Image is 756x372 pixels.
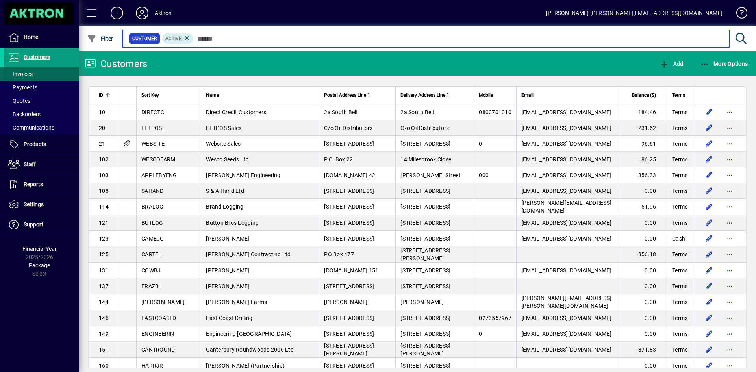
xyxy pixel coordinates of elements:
[165,36,182,41] span: Active
[723,200,736,213] button: More options
[703,217,715,229] button: Edit
[400,283,450,289] span: [STREET_ADDRESS]
[99,283,109,289] span: 137
[672,330,687,338] span: Terms
[672,140,687,148] span: Terms
[730,2,746,27] a: Knowledge Base
[400,220,450,226] span: [STREET_ADDRESS]
[324,91,370,100] span: Postal Address Line 1
[8,71,33,77] span: Invoices
[660,61,683,67] span: Add
[521,200,611,214] span: [PERSON_NAME][EMAIL_ADDRESS][DOMAIN_NAME]
[4,67,79,81] a: Invoices
[723,122,736,134] button: More options
[4,135,79,154] a: Products
[723,328,736,340] button: More options
[29,262,50,268] span: Package
[400,315,450,321] span: [STREET_ADDRESS]
[155,7,172,19] div: Aktron
[479,91,493,100] span: Mobile
[4,215,79,235] a: Support
[206,125,241,131] span: EFTPOS Sales
[400,172,460,178] span: [PERSON_NAME] Street
[324,172,375,178] span: [DOMAIN_NAME] 42
[703,264,715,277] button: Edit
[4,121,79,134] a: Communications
[8,124,54,131] span: Communications
[24,54,50,60] span: Customers
[206,235,249,242] span: [PERSON_NAME]
[700,61,748,67] span: More Options
[99,220,109,226] span: 121
[99,267,109,274] span: 131
[324,204,374,210] span: [STREET_ADDRESS]
[521,172,611,178] span: [EMAIL_ADDRESS][DOMAIN_NAME]
[479,172,489,178] span: 000
[703,200,715,213] button: Edit
[400,235,450,242] span: [STREET_ADDRESS]
[400,188,450,194] span: [STREET_ADDRESS]
[22,246,57,252] span: Financial Year
[324,283,374,289] span: [STREET_ADDRESS]
[658,57,685,71] button: Add
[141,267,161,274] span: COWBJ
[672,314,687,322] span: Terms
[99,91,112,100] div: ID
[87,35,113,42] span: Filter
[703,106,715,118] button: Edit
[141,156,175,163] span: WESCOFARM
[698,57,750,71] button: More Options
[324,342,374,357] span: [STREET_ADDRESS][PERSON_NAME]
[141,363,163,369] span: HARRJR
[324,331,374,337] span: [STREET_ADDRESS]
[206,346,294,353] span: Canterbury Roundwoods 2006 Ltd
[620,263,667,278] td: 0.00
[521,346,611,353] span: [EMAIL_ADDRESS][DOMAIN_NAME]
[400,91,449,100] span: Delivery Address Line 1
[703,328,715,340] button: Edit
[99,172,109,178] span: 103
[672,187,687,195] span: Terms
[672,250,687,258] span: Terms
[632,91,656,100] span: Balance ($)
[400,299,444,305] span: [PERSON_NAME]
[8,98,30,104] span: Quotes
[99,109,106,115] span: 10
[672,171,687,179] span: Terms
[324,220,374,226] span: [STREET_ADDRESS]
[479,109,511,115] span: 0800701010
[324,267,378,274] span: [DOMAIN_NAME] 151
[546,7,723,19] div: [PERSON_NAME] [PERSON_NAME][EMAIL_ADDRESS][DOMAIN_NAME]
[4,195,79,215] a: Settings
[206,188,244,194] span: S & A Hand Ltd
[24,201,44,207] span: Settings
[24,181,43,187] span: Reports
[703,185,715,197] button: Edit
[141,220,163,226] span: BUTLOG
[479,141,482,147] span: 0
[104,6,130,20] button: Add
[400,247,450,261] span: [STREET_ADDRESS][PERSON_NAME]
[521,235,611,242] span: [EMAIL_ADDRESS][DOMAIN_NAME]
[479,331,482,337] span: 0
[400,141,450,147] span: [STREET_ADDRESS]
[400,156,451,163] span: 14 Milesbrook Close
[672,235,685,242] span: Cash
[206,267,249,274] span: [PERSON_NAME]
[141,141,165,147] span: WEBSITE
[723,217,736,229] button: More options
[206,156,249,163] span: Wesco Seeds Ltd
[703,248,715,261] button: Edit
[672,282,687,290] span: Terms
[99,315,109,321] span: 146
[479,315,511,321] span: 0273557967
[723,296,736,308] button: More options
[206,91,219,100] span: Name
[620,215,667,231] td: 0.00
[400,331,450,337] span: [STREET_ADDRESS]
[99,141,106,147] span: 21
[206,91,314,100] div: Name
[4,28,79,47] a: Home
[672,298,687,306] span: Terms
[672,346,687,353] span: Terms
